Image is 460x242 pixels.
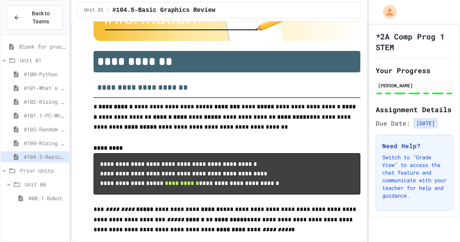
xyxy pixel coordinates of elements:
span: Unit 01 [20,56,66,64]
span: Unit 00 [25,180,66,188]
span: #104.5-Basic Graphics Review [112,6,215,15]
span: Unit 01 [84,7,103,13]
span: #101.1-PC-Where am I? [24,111,66,119]
p: Switch to "Grade View" to access the chat feature and communicate with your teacher for help and ... [382,154,447,199]
span: #104.5-Basic Graphics Review [24,153,66,161]
h1: *2A Comp Prog 1 STEM [376,31,453,52]
span: #100-Python [24,70,66,78]
span: [DATE] [413,118,438,129]
button: Back to Teams [7,5,63,30]
span: #103-Random Box [24,125,66,133]
h2: Assignment Details [376,104,453,115]
span: #00.1 Robot [28,194,66,202]
h2: Your Progress [376,65,453,76]
span: #102-Rising Sun [24,98,66,106]
span: #104-Rising Sun Plus [24,139,66,147]
div: My Account [375,3,399,21]
span: / [107,7,109,13]
span: Blank for practice [19,43,66,51]
span: #101-What's This ?? [24,84,66,92]
span: Due Date: [376,119,410,128]
div: [PERSON_NAME] [378,82,451,89]
h3: Need Help? [382,141,447,150]
span: Back to Teams [25,10,56,26]
span: Prior Units [20,167,66,175]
